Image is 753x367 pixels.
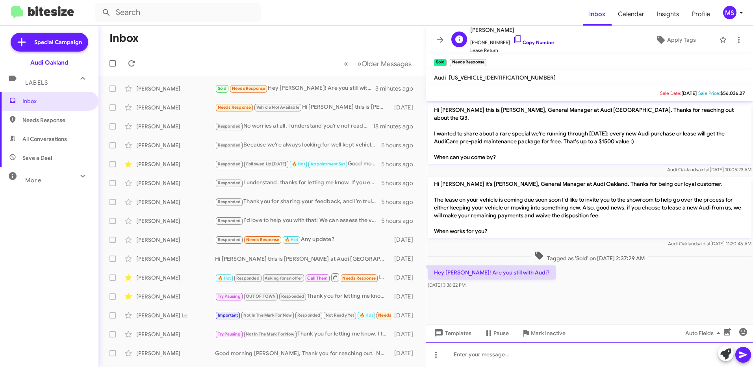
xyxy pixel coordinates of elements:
[218,294,241,299] span: Try Pausing
[428,282,466,288] span: [DATE] 3:36:22 PM
[381,160,419,168] div: 5 hours ago
[339,56,416,72] nav: Page navigation example
[136,160,215,168] div: [PERSON_NAME]
[660,90,681,96] span: Sale Date:
[218,105,251,110] span: Needs Response
[215,122,373,131] div: No worries at all, I understand you're not ready to move forward just yet. I'm here if you need a...
[531,251,648,262] span: Tagged as 'Sold' on [DATE] 2:37:29 AM
[450,59,486,66] small: Needs Response
[218,180,241,185] span: Responded
[391,349,419,357] div: [DATE]
[136,274,215,282] div: [PERSON_NAME]
[667,167,751,172] span: Audi Oakland [DATE] 10:05:23 AM
[720,90,745,96] span: $56,036.27
[215,141,381,150] div: Because we’re always looking for well kept vehicles like yours to offer our customers, and pre-ow...
[136,198,215,206] div: [PERSON_NAME]
[246,161,287,167] span: Followed Up [DATE]
[215,330,391,339] div: Thank you for letting me know, I truly appreciate the update. If anything changes or you ever con...
[668,241,751,247] span: Audi Oakland [DATE] 11:20:46 AM
[375,85,419,93] div: 3 minutes ago
[428,177,751,238] p: Hi [PERSON_NAME] it's [PERSON_NAME], General Manager at Audi Oakland. Thanks for being our loyal ...
[381,179,419,187] div: 5 hours ago
[246,332,295,337] span: Not In The Mark For Now
[25,177,41,184] span: More
[218,143,241,148] span: Responded
[246,237,280,242] span: Needs Response
[34,38,82,46] span: Special Campaign
[326,313,354,318] span: Not Ready Yet
[470,35,555,46] span: [PHONE_NUMBER]
[360,313,373,318] span: 🔥 Hot
[651,3,686,26] a: Insights
[428,265,556,280] p: Hey [PERSON_NAME]! Are you still with Audi?
[136,122,215,130] div: [PERSON_NAME]
[232,86,265,91] span: Needs Response
[215,197,381,206] div: Thank you for sharing your feedback, and I’m truly sorry about your experience. I’ll personally a...
[307,276,328,281] span: Call Them
[432,326,471,340] span: Templates
[218,218,241,223] span: Responded
[215,292,391,301] div: Thank you for letting me know, I truly appreciate the update. If anything changes down the road, ...
[697,241,710,247] span: said at
[136,330,215,338] div: [PERSON_NAME]
[391,274,419,282] div: [DATE]
[470,46,555,54] span: Lease Return
[696,167,710,172] span: said at
[218,86,227,91] span: Sold
[362,59,412,68] span: Older Messages
[265,276,302,281] span: Asking for an offer
[381,217,419,225] div: 5 hours ago
[515,326,572,340] button: Mark Inactive
[612,3,651,26] a: Calendar
[391,330,419,338] div: [DATE]
[281,294,304,299] span: Responded
[583,3,612,26] a: Inbox
[11,33,88,52] a: Special Campaign
[218,161,241,167] span: Responded
[30,59,68,67] div: Audi Oakland
[215,84,375,93] div: Hey [PERSON_NAME]! Are you still with Audi?
[136,179,215,187] div: [PERSON_NAME]
[344,59,348,69] span: «
[297,313,321,318] span: Responded
[22,97,89,105] span: Inbox
[215,349,391,357] div: Good morning [PERSON_NAME], Thank you for reaching out. No problem at all. I will have my brand s...
[215,235,391,244] div: Any update?
[215,272,391,282] div: Inbound Call
[215,103,391,112] div: Hi [PERSON_NAME] this is [PERSON_NAME], General Manager at Audi [GEOGRAPHIC_DATA]. I saw you conn...
[136,311,215,319] div: [PERSON_NAME] Le
[215,178,381,187] div: I understand, thanks for letting me know. If you ever change your mind or want to explore an offe...
[352,56,416,72] button: Next
[428,103,751,164] p: Hi [PERSON_NAME] this is [PERSON_NAME], General Manager at Audi [GEOGRAPHIC_DATA]. Thanks for rea...
[22,116,89,124] span: Needs Response
[136,141,215,149] div: [PERSON_NAME]
[285,237,298,242] span: 🔥 Hot
[531,326,566,340] span: Mark Inactive
[339,56,353,72] button: Previous
[357,59,362,69] span: »
[716,6,744,19] button: MS
[342,276,376,281] span: Needs Response
[686,3,716,26] a: Profile
[723,6,736,19] div: MS
[109,32,139,44] h1: Inbox
[236,276,260,281] span: Responded
[681,90,697,96] span: [DATE]
[391,311,419,319] div: [DATE]
[218,237,241,242] span: Responded
[685,326,723,340] span: Auto Fields
[218,124,241,129] span: Responded
[256,105,299,110] span: Vehicle Not Available
[434,74,446,81] span: Audi
[698,90,720,96] span: Sale Price:
[381,141,419,149] div: 5 hours ago
[136,236,215,244] div: [PERSON_NAME]
[136,255,215,263] div: [PERSON_NAME]
[136,293,215,300] div: [PERSON_NAME]
[391,104,419,111] div: [DATE]
[513,39,555,45] a: Copy Number
[426,326,478,340] button: Templates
